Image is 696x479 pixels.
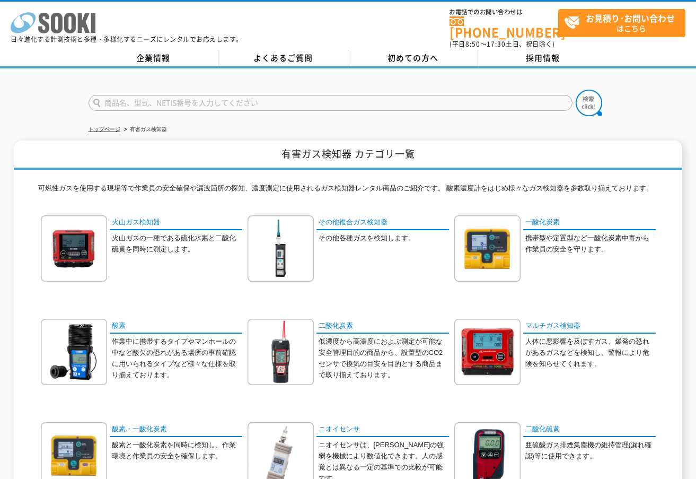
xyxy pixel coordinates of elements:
a: 酸素 [110,319,242,334]
a: マルチガス検知器 [523,319,656,334]
img: btn_search.png [576,90,602,116]
a: [PHONE_NUMBER] [450,16,558,38]
h1: 有害ガス検知器 カテゴリ一覧 [14,141,682,170]
p: 亜硫酸ガス排煙集塵機の維持管理(漏れ確認)等に使用できます。 [525,440,656,462]
p: 日々進化する計測技術と多種・多様化するニーズにレンタルでお応えします。 [11,36,243,42]
span: 8:50 [465,39,480,49]
img: 火山ガス検知器 [41,215,107,282]
strong: お見積り･お問い合わせ [586,12,675,24]
img: 一酸化炭素 [454,215,521,282]
a: 企業情報 [89,50,218,66]
a: 採用情報 [478,50,608,66]
img: その他複合ガス検知器 [248,215,314,282]
a: お見積り･お問い合わせはこちら [558,9,685,37]
span: 初めての方へ [387,52,438,64]
a: 火山ガス検知器 [110,215,242,231]
span: はこちら [564,10,685,36]
img: 二酸化炭素 [248,319,314,385]
p: 携帯型や定置型など一酸化炭素中毒から作業員の安全を守ります。 [525,233,656,255]
p: 酸素と一酸化炭素を同時に検知し、作業環境と作業員の安全を確保します。 [112,440,242,462]
a: 一酸化炭素 [523,215,656,231]
img: 酸素 [41,319,107,385]
li: 有害ガス検知器 [122,124,167,135]
p: 可燃性ガスを使用する現場等で作業員の安全確保や漏洩箇所の探知、濃度測定に使用されるガス検知器レンタル商品のご紹介です。 酸素濃度計をはじめ様々なガス検知器を多数取り揃えております。 [38,183,658,199]
img: マルチガス検知器 [454,319,521,385]
a: トップページ [89,126,120,132]
p: 人体に悪影響を及ぼすガス、爆発の恐れがあるガスなどを検知し、警報により危険を知らせてくれます。 [525,336,656,369]
p: 火山ガスの一種である硫化水素と二酸化硫黄を同時に測定します。 [112,233,242,255]
span: お電話でのお問い合わせは [450,9,558,15]
p: その他各種ガスを検知します。 [319,233,449,244]
span: 17:30 [487,39,506,49]
a: 二酸化炭素 [316,319,449,334]
span: (平日 ～ 土日、祝日除く) [450,39,554,49]
a: ニオイセンサ [316,422,449,438]
a: よくあるご質問 [218,50,348,66]
p: 作業中に携帯するタイプやマンホールの中など酸欠の恐れがある場所の事前確認に用いられるタイプなど様々な仕様を取り揃えております。 [112,336,242,380]
a: その他複合ガス検知器 [316,215,449,231]
input: 商品名、型式、NETIS番号を入力してください [89,95,572,111]
a: 初めての方へ [348,50,478,66]
p: 低濃度から高濃度におよぶ測定が可能な安全管理目的の商品から、設置型のCO2センサで換気の目安を目的とする商品まで取り揃えております。 [319,336,449,380]
a: 二酸化硫黄 [523,422,656,438]
a: 酸素・一酸化炭素 [110,422,242,438]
